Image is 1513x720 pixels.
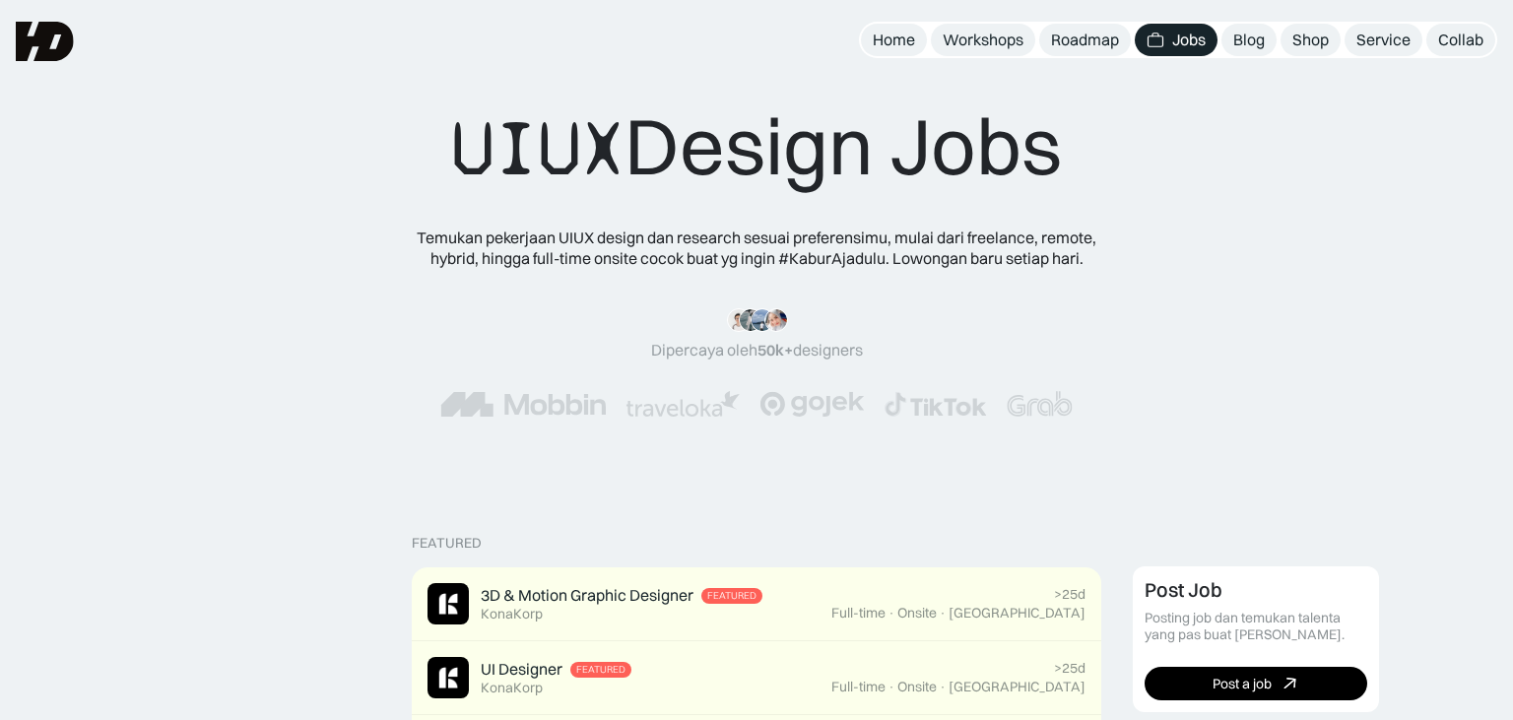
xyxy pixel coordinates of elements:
[402,228,1111,269] div: Temukan pekerjaan UIUX design dan research sesuai preferensimu, mulai dari freelance, remote, hyb...
[939,679,947,695] div: ·
[576,664,625,676] div: Featured
[451,98,1062,196] div: Design Jobs
[1438,30,1483,50] div: Collab
[888,679,895,695] div: ·
[943,30,1023,50] div: Workshops
[481,680,543,696] div: KonaKorp
[451,101,625,196] span: UIUX
[1039,24,1131,56] a: Roadmap
[481,606,543,622] div: KonaKorp
[1221,24,1277,56] a: Blog
[481,585,693,606] div: 3D & Motion Graphic Designer
[651,340,863,360] div: Dipercaya oleh designers
[1054,660,1085,677] div: >25d
[1135,24,1217,56] a: Jobs
[1145,667,1367,700] a: Post a job
[481,659,562,680] div: UI Designer
[861,24,927,56] a: Home
[1233,30,1265,50] div: Blog
[897,679,937,695] div: Onsite
[1426,24,1495,56] a: Collab
[1145,610,1367,643] div: Posting job dan temukan talenta yang pas buat [PERSON_NAME].
[1356,30,1411,50] div: Service
[757,340,793,360] span: 50k+
[412,535,482,552] div: Featured
[888,605,895,622] div: ·
[949,605,1085,622] div: [GEOGRAPHIC_DATA]
[428,583,469,624] img: Job Image
[831,605,886,622] div: Full-time
[428,657,469,698] img: Job Image
[1172,30,1206,50] div: Jobs
[1054,586,1085,603] div: >25d
[1292,30,1329,50] div: Shop
[1051,30,1119,50] div: Roadmap
[1281,24,1341,56] a: Shop
[1213,676,1272,692] div: Post a job
[873,30,915,50] div: Home
[939,605,947,622] div: ·
[831,679,886,695] div: Full-time
[412,641,1101,715] a: Job ImageUI DesignerFeaturedKonaKorp>25dFull-time·Onsite·[GEOGRAPHIC_DATA]
[931,24,1035,56] a: Workshops
[897,605,937,622] div: Onsite
[412,567,1101,641] a: Job Image3D & Motion Graphic DesignerFeaturedKonaKorp>25dFull-time·Onsite·[GEOGRAPHIC_DATA]
[707,590,756,602] div: Featured
[1145,578,1222,602] div: Post Job
[949,679,1085,695] div: [GEOGRAPHIC_DATA]
[1345,24,1422,56] a: Service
